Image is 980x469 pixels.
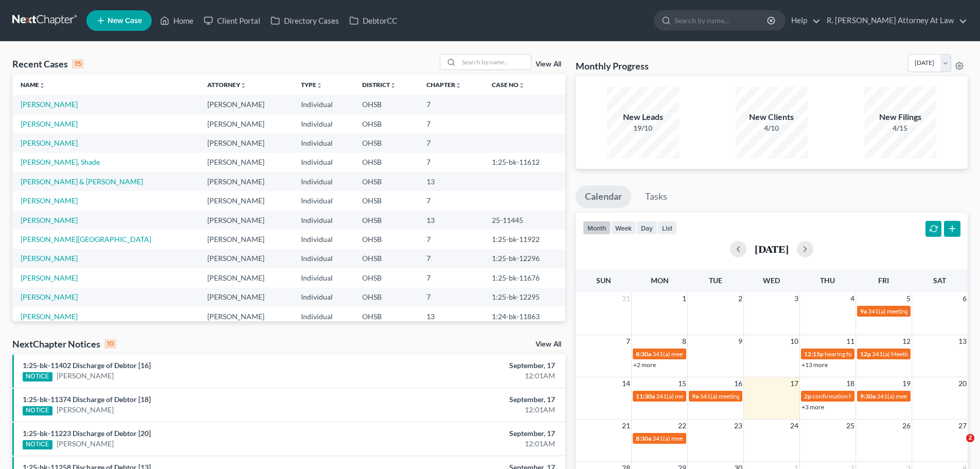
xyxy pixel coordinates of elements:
a: Chapterunfold_more [426,81,461,89]
span: 22 [677,420,687,432]
span: 17 [789,377,799,390]
span: 2p [804,392,811,400]
span: 3 [793,292,799,305]
span: 16 [733,377,743,390]
span: 8:30a [636,435,651,442]
i: unfold_more [455,82,461,89]
td: 7 [418,288,484,307]
span: 25 [845,420,856,432]
td: OHSB [354,288,418,307]
a: [PERSON_NAME][GEOGRAPHIC_DATA] [21,235,151,244]
a: Home [155,11,199,30]
td: 13 [418,172,484,191]
div: 19/10 [607,123,679,133]
a: [PERSON_NAME] [57,405,114,415]
td: [PERSON_NAME] [199,249,293,268]
div: 4/15 [864,123,936,133]
a: Typeunfold_more [301,81,323,89]
td: OHSB [354,211,418,230]
div: September, 17 [384,428,555,439]
div: September, 17 [384,394,555,405]
td: OHSB [354,230,418,249]
a: [PERSON_NAME] [21,216,78,224]
td: OHSB [354,133,418,152]
td: OHSB [354,153,418,172]
td: [PERSON_NAME] [199,268,293,287]
td: Individual [293,268,354,287]
span: 9 [737,335,743,348]
span: 11:30a [636,392,655,400]
a: [PERSON_NAME] [21,100,78,109]
span: 14 [621,377,631,390]
span: 15 [677,377,687,390]
span: 1 [681,292,687,305]
span: New Case [108,17,142,25]
a: Districtunfold_more [362,81,396,89]
div: New Filings [864,111,936,123]
div: NOTICE [23,440,52,449]
a: Directory Cases [265,11,344,30]
a: [PERSON_NAME] [21,138,78,147]
td: 1:25-bk-11676 [484,268,565,287]
span: 26 [901,420,912,432]
a: DebtorCC [344,11,402,30]
td: [PERSON_NAME] [199,172,293,191]
a: [PERSON_NAME] [57,439,114,449]
span: 12:15p [804,350,824,358]
a: [PERSON_NAME] [21,292,78,301]
span: 341(a) meeting for [PERSON_NAME] III & [PERSON_NAME] [652,435,813,442]
i: unfold_more [519,82,525,89]
span: Tue [709,276,722,285]
td: Individual [293,95,354,114]
a: [PERSON_NAME] [21,196,78,205]
span: Fri [878,276,889,285]
a: +13 more [801,361,828,369]
td: Individual [293,288,354,307]
h2: [DATE] [755,244,789,254]
td: 7 [418,114,484,133]
div: NOTICE [23,372,52,381]
a: Nameunfold_more [21,81,45,89]
span: 18 [845,377,856,390]
span: 23 [733,420,743,432]
td: 13 [418,211,484,230]
span: 6 [961,292,968,305]
td: 1:25-bk-12296 [484,249,565,268]
span: Mon [651,276,669,285]
a: Help [786,11,821,30]
td: 7 [418,230,484,249]
a: Attorneyunfold_more [207,81,246,89]
td: OHSB [354,307,418,326]
a: [PERSON_NAME], Shade [21,158,100,166]
i: unfold_more [240,82,246,89]
span: 9a [692,392,699,400]
i: unfold_more [390,82,396,89]
a: R. [PERSON_NAME] Attorney At Law [822,11,967,30]
td: 7 [418,153,484,172]
td: OHSB [354,191,418,210]
div: Recent Cases [12,58,84,70]
span: Sun [596,276,611,285]
td: OHSB [354,249,418,268]
a: 1:25-bk-11402 Discharge of Debtor [16] [23,361,151,370]
a: [PERSON_NAME] & [PERSON_NAME] [21,177,143,186]
button: day [636,221,657,235]
td: [PERSON_NAME] [199,211,293,230]
button: list [657,221,677,235]
td: Individual [293,114,354,133]
td: OHSB [354,172,418,191]
iframe: Intercom live chat [945,434,970,459]
i: unfold_more [39,82,45,89]
td: 1:25-bk-11612 [484,153,565,172]
td: OHSB [354,268,418,287]
span: confirmation hearing for [PERSON_NAME] [812,392,928,400]
span: 12 [901,335,912,348]
td: [PERSON_NAME] [199,153,293,172]
span: 2 [737,292,743,305]
td: [PERSON_NAME] [199,114,293,133]
td: OHSB [354,114,418,133]
a: [PERSON_NAME] [21,273,78,282]
div: 12:01AM [384,405,555,415]
td: 7 [418,249,484,268]
td: [PERSON_NAME] [199,133,293,152]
